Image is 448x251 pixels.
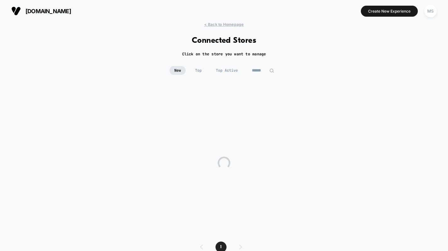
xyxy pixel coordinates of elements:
h2: Click on the store you want to manage [182,52,266,57]
span: [DOMAIN_NAME] [25,8,71,14]
span: New [170,66,186,75]
h1: Connected Stores [192,36,256,45]
img: edit [269,68,274,73]
span: Top [190,66,206,75]
button: Create New Experience [361,6,418,17]
span: Top Active [211,66,243,75]
img: Visually logo [11,6,21,16]
button: MS [423,5,439,18]
span: < Back to Homepage [204,22,244,27]
div: MS [424,5,437,17]
button: [DOMAIN_NAME] [9,6,73,16]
